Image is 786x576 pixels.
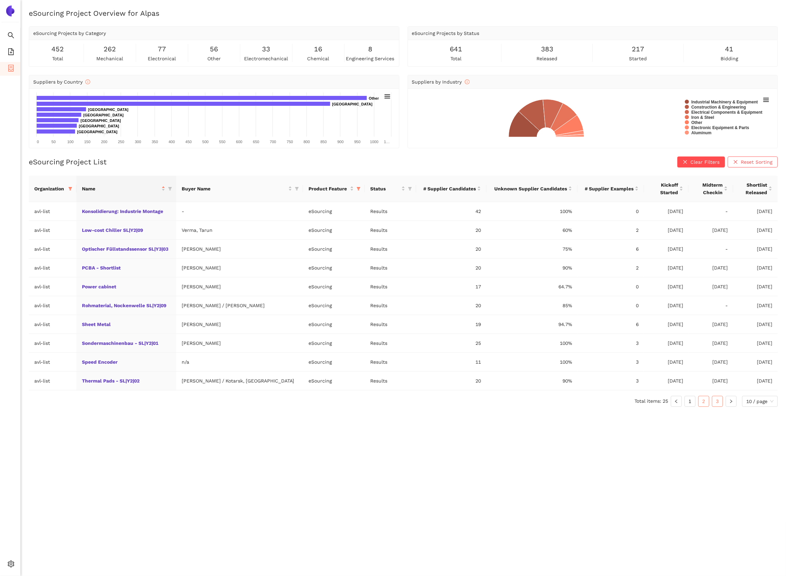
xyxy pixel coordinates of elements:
[578,176,644,202] th: this column's title is # Supplier Examples,this column is sortable
[486,176,578,202] th: this column's title is Unknown Supplier Candidates,this column is sortable
[644,296,689,315] td: [DATE]
[416,353,486,372] td: 11
[52,55,63,62] span: total
[689,202,733,221] td: -
[309,185,349,192] span: Product Feature
[733,334,778,353] td: [DATE]
[176,372,303,390] td: [PERSON_NAME] / Kotarsk, [GEOGRAPHIC_DATA]
[384,140,390,144] text: 1…
[29,315,76,334] td: avl-list
[303,221,365,240] td: eSourcing
[355,184,362,194] span: filter
[321,140,327,144] text: 850
[644,372,689,390] td: [DATE]
[691,115,714,120] text: Iron & Steel
[365,259,416,277] td: Results
[698,396,709,407] li: 2
[176,240,303,259] td: [PERSON_NAME]
[733,315,778,334] td: [DATE]
[486,259,578,277] td: 90%
[644,176,689,202] th: this column's title is Kickoff Started,this column is sortable
[450,44,462,54] span: 641
[733,353,778,372] td: [DATE]
[29,202,76,221] td: avl-list
[101,140,107,144] text: 200
[303,296,365,315] td: eSourcing
[365,296,416,315] td: Results
[689,221,733,240] td: [DATE]
[365,240,416,259] td: Results
[303,277,365,296] td: eSourcing
[674,399,678,403] span: left
[416,221,486,240] td: 20
[236,140,242,144] text: 600
[244,55,288,62] span: electromechanical
[185,140,192,144] text: 450
[337,140,343,144] text: 900
[29,240,76,259] td: avl-list
[689,372,733,390] td: [DATE]
[644,240,689,259] td: [DATE]
[416,176,486,202] th: this column's title is # Supplier Candidates,this column is sortable
[685,396,695,406] a: 1
[365,372,416,390] td: Results
[691,100,758,104] text: Industrial Machinery & Equipment
[303,202,365,221] td: eSourcing
[416,372,486,390] td: 20
[83,113,124,117] text: [GEOGRAPHIC_DATA]
[82,185,160,192] span: Name
[689,176,733,202] th: this column's title is Midterm Checkin,this column is sortable
[644,334,689,353] td: [DATE]
[370,140,378,144] text: 1000
[219,140,225,144] text: 550
[536,55,557,62] span: released
[691,120,702,125] text: Other
[578,315,644,334] td: 6
[644,259,689,277] td: [DATE]
[370,185,400,192] span: Status
[29,157,107,167] h2: eSourcing Project List
[33,79,90,85] span: Suppliers by Country
[67,184,74,194] span: filter
[644,353,689,372] td: [DATE]
[148,55,176,62] span: electronical
[583,185,633,192] span: # Supplier Examples
[578,296,644,315] td: 0
[303,176,365,202] th: this column's title is Product Feature,this column is sortable
[416,259,486,277] td: 20
[8,29,14,43] span: search
[167,184,173,194] span: filter
[733,277,778,296] td: [DATE]
[416,240,486,259] td: 20
[632,44,644,54] span: 217
[721,55,738,62] span: bidding
[176,221,303,240] td: Verma, Tarun
[634,396,668,407] li: Total items: 25
[492,185,567,192] span: Unknown Supplier Candidates
[293,184,300,194] span: filter
[694,181,723,196] span: Midterm Checkin
[118,140,124,144] text: 250
[733,160,738,165] span: close
[416,277,486,296] td: 17
[29,277,76,296] td: avl-list
[176,277,303,296] td: [PERSON_NAME]
[303,353,365,372] td: eSourcing
[152,140,158,144] text: 350
[690,158,720,166] span: Clear Filters
[416,296,486,315] td: 20
[84,140,90,144] text: 150
[176,334,303,353] td: [PERSON_NAME]
[689,296,733,315] td: -
[287,140,293,144] text: 750
[416,202,486,221] td: 42
[303,315,365,334] td: eSourcing
[29,221,76,240] td: avl-list
[416,315,486,334] td: 19
[685,396,696,407] li: 1
[304,140,310,144] text: 800
[51,140,56,144] text: 50
[733,221,778,240] td: [DATE]
[486,240,578,259] td: 75%
[51,44,64,54] span: 452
